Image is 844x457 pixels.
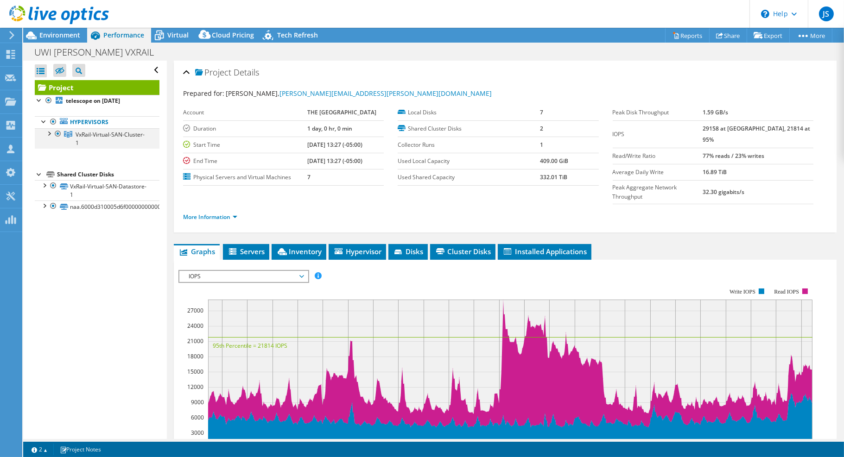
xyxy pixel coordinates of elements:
[277,31,318,39] span: Tech Refresh
[308,108,377,116] b: THE [GEOGRAPHIC_DATA]
[183,213,237,221] a: More Information
[187,383,203,391] text: 12000
[103,31,144,39] span: Performance
[66,97,120,105] b: telescope on [DATE]
[228,247,265,256] span: Servers
[276,247,322,256] span: Inventory
[308,173,311,181] b: 7
[25,444,54,455] a: 2
[35,180,159,200] a: VxRail-Virtual-SAN-Datastore-1
[279,89,492,98] a: [PERSON_NAME][EMAIL_ADDRESS][PERSON_NAME][DOMAIN_NAME]
[183,124,308,133] label: Duration
[613,168,703,177] label: Average Daily Write
[774,288,799,295] text: Read IOPS
[191,429,204,437] text: 3000
[35,200,159,213] a: naa.6000d310005d6f000000000000000017
[57,169,159,180] div: Shared Cluster Disks
[76,131,145,147] span: VxRail-Virtual-SAN-Cluster-1
[398,108,540,117] label: Local Disks
[35,95,159,107] a: telescope on [DATE]
[308,141,363,149] b: [DATE] 13:27 (-05:00)
[333,247,381,256] span: Hypervisor
[502,247,587,256] span: Installed Applications
[234,67,259,78] span: Details
[703,152,764,160] b: 77% reads / 23% writes
[187,307,203,314] text: 27000
[540,141,543,149] b: 1
[703,188,744,196] b: 32.30 gigabits/s
[183,173,308,182] label: Physical Servers and Virtual Machines
[183,157,308,166] label: End Time
[613,108,703,117] label: Peak Disk Throughput
[730,288,755,295] text: Write IOPS
[184,271,303,282] span: IOPS
[747,28,790,43] a: Export
[35,80,159,95] a: Project
[703,168,727,176] b: 16.89 TiB
[187,352,203,360] text: 18000
[761,10,769,18] svg: \n
[226,89,492,98] span: [PERSON_NAME],
[167,31,189,39] span: Virtual
[187,322,203,330] text: 24000
[398,140,540,150] label: Collector Runs
[187,337,203,345] text: 21000
[703,125,810,144] b: 29158 at [GEOGRAPHIC_DATA], 21814 at 95%
[665,28,710,43] a: Reports
[187,368,203,376] text: 15000
[613,130,703,139] label: IOPS
[398,157,540,166] label: Used Local Capacity
[35,128,159,149] a: VxRail-Virtual-SAN-Cluster-1
[191,398,204,406] text: 9000
[35,116,159,128] a: Hypervisors
[308,157,363,165] b: [DATE] 13:27 (-05:00)
[703,108,728,116] b: 1.59 GB/s
[183,140,308,150] label: Start Time
[53,444,108,455] a: Project Notes
[30,47,168,57] h1: UWI [PERSON_NAME] VXRAIL
[308,125,353,132] b: 1 day, 0 hr, 0 min
[39,31,80,39] span: Environment
[540,173,567,181] b: 332.01 TiB
[709,28,747,43] a: Share
[613,151,703,161] label: Read/Write Ratio
[398,173,540,182] label: Used Shared Capacity
[540,108,543,116] b: 7
[213,342,287,350] text: 95th Percentile = 21814 IOPS
[435,247,491,256] span: Cluster Disks
[195,68,231,77] span: Project
[183,108,308,117] label: Account
[191,413,204,421] text: 6000
[789,28,832,43] a: More
[393,247,423,256] span: Disks
[540,157,568,165] b: 409.00 GiB
[212,31,254,39] span: Cloud Pricing
[398,124,540,133] label: Shared Cluster Disks
[540,125,543,132] b: 2
[183,89,224,98] label: Prepared for:
[819,6,834,21] span: JS
[613,183,703,201] label: Peak Aggregate Network Throughput
[178,247,215,256] span: Graphs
